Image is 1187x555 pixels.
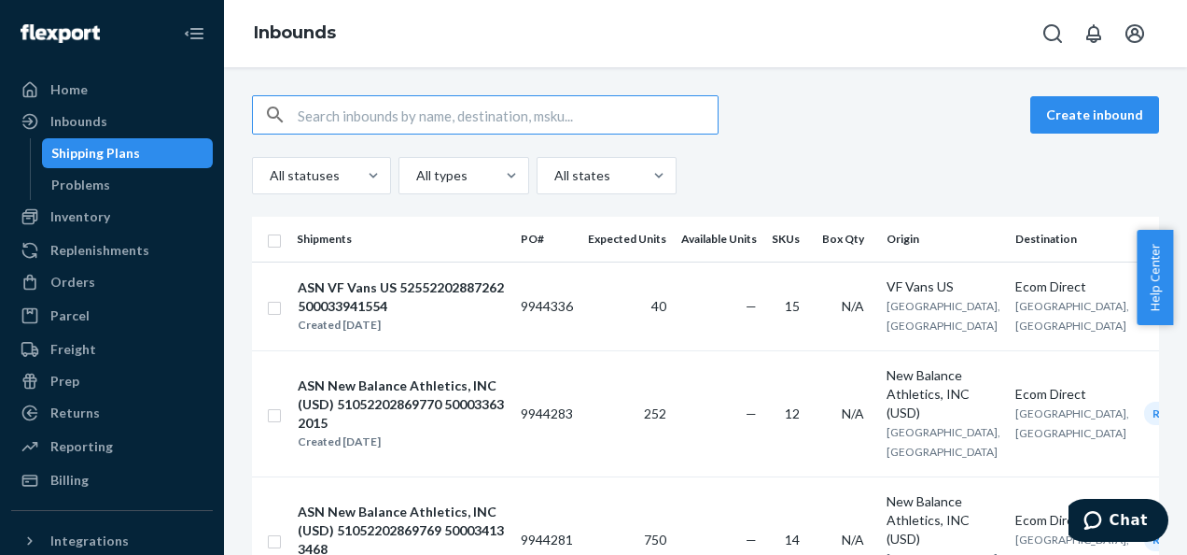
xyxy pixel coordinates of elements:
[50,306,90,325] div: Parcel
[268,166,270,185] input: All statuses
[11,366,213,396] a: Prep
[11,267,213,297] a: Orders
[1116,15,1153,52] button: Open account menu
[239,7,351,61] ol: breadcrumbs
[1137,230,1173,325] button: Help Center
[298,278,505,316] div: ASN VF Vans US 52552202887262 500033941554
[644,532,666,548] span: 750
[746,298,757,314] span: —
[1075,15,1112,52] button: Open notifications
[513,217,580,262] th: PO#
[11,398,213,428] a: Returns
[50,207,110,226] div: Inventory
[1008,217,1137,262] th: Destination
[50,241,149,260] div: Replenishments
[298,96,718,134] input: Search inbounds by name, destination, msku...
[11,465,213,495] a: Billing
[414,166,416,185] input: All types
[1068,499,1168,546] iframe: Opens a widget where you can chat to one of our agents
[513,262,580,350] td: 9944336
[11,75,213,105] a: Home
[879,217,1008,262] th: Origin
[1015,406,1129,440] span: [GEOGRAPHIC_DATA], [GEOGRAPHIC_DATA]
[785,406,800,421] span: 12
[842,532,864,548] span: N/A
[50,532,129,550] div: Integrations
[644,406,666,421] span: 252
[580,217,674,262] th: Expected Units
[674,217,764,262] th: Available Units
[552,166,554,185] input: All states
[51,176,110,194] div: Problems
[51,144,140,163] div: Shipping Plans
[764,217,815,262] th: SKUs
[11,334,213,364] a: Freight
[1015,277,1129,296] div: Ecom Direct
[175,15,213,52] button: Close Navigation
[298,377,505,433] div: ASN New Balance Athletics, INC (USD) 51052202869770 500033632015
[1034,15,1071,52] button: Open Search Box
[887,299,1000,333] span: [GEOGRAPHIC_DATA], [GEOGRAPHIC_DATA]
[1015,299,1129,333] span: [GEOGRAPHIC_DATA], [GEOGRAPHIC_DATA]
[887,366,1000,422] div: New Balance Athletics, INC (USD)
[50,404,100,422] div: Returns
[50,437,113,456] div: Reporting
[785,532,800,548] span: 14
[289,217,513,262] th: Shipments
[11,202,213,232] a: Inventory
[42,170,214,200] a: Problems
[50,471,89,490] div: Billing
[842,298,864,314] span: N/A
[887,492,1000,548] div: New Balance Athletics, INC (USD)
[1015,385,1129,404] div: Ecom Direct
[11,301,213,331] a: Parcel
[1015,511,1129,530] div: Ecom Direct
[50,340,96,359] div: Freight
[651,298,666,314] span: 40
[513,350,580,477] td: 9944283
[42,138,214,168] a: Shipping Plans
[50,372,79,391] div: Prep
[50,80,88,99] div: Home
[50,273,95,292] div: Orders
[815,217,879,262] th: Box Qty
[50,112,107,131] div: Inbounds
[842,406,864,421] span: N/A
[785,298,800,314] span: 15
[298,316,505,334] div: Created [DATE]
[11,235,213,265] a: Replenishments
[298,433,505,451] div: Created [DATE]
[746,532,757,548] span: —
[11,432,213,462] a: Reporting
[887,277,1000,296] div: VF Vans US
[746,406,757,421] span: —
[11,107,213,136] a: Inbounds
[1030,96,1159,134] button: Create inbound
[254,22,336,43] a: Inbounds
[887,425,1000,459] span: [GEOGRAPHIC_DATA], [GEOGRAPHIC_DATA]
[21,24,100,43] img: Flexport logo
